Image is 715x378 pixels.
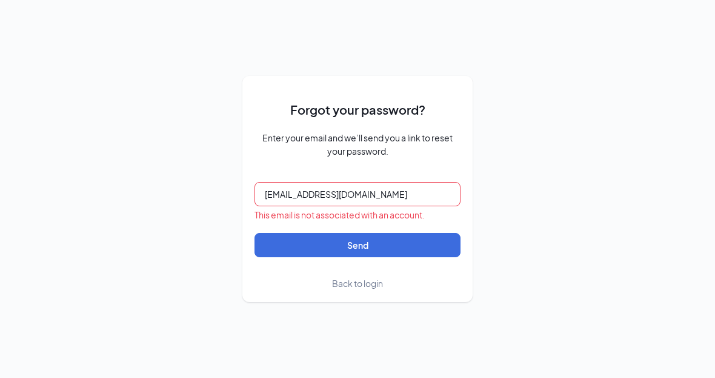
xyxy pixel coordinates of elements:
span: Enter your email and we’ll send you a link to reset your password. [254,131,461,158]
a: Back to login [332,277,383,290]
input: Email [254,182,461,206]
span: Back to login [332,278,383,289]
span: Forgot your password? [290,100,425,119]
div: This email is not associated with an account. [254,209,461,221]
button: Send [254,233,461,257]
